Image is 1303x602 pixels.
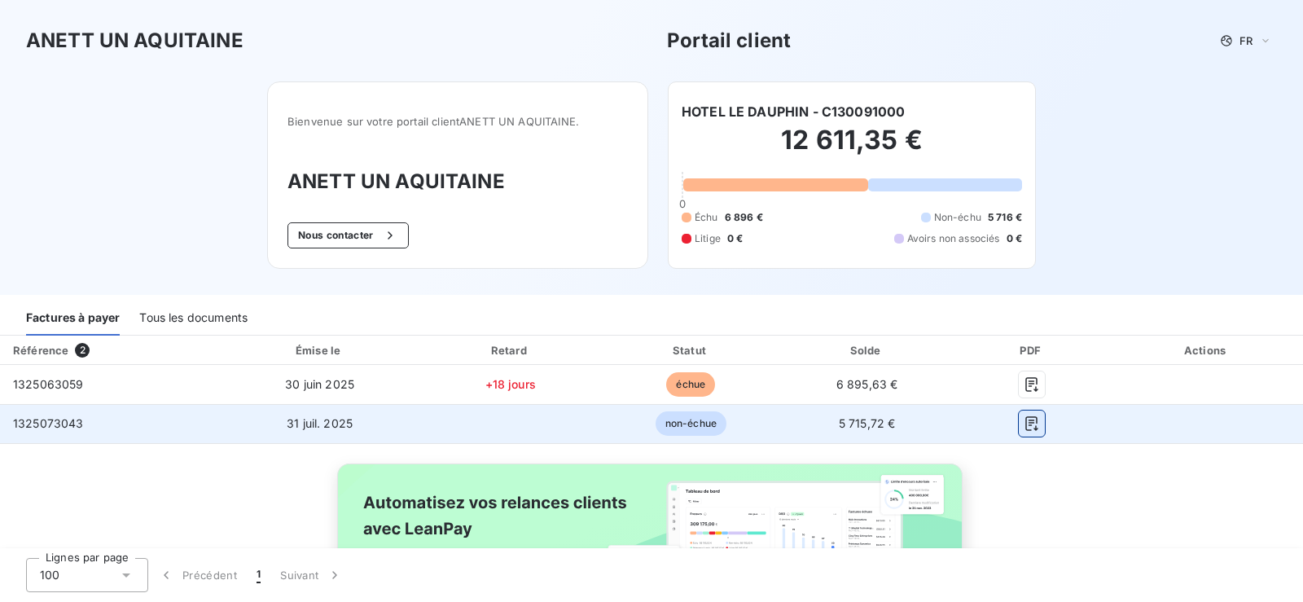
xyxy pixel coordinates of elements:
button: 1 [247,558,270,592]
div: Statut [605,342,777,358]
button: Précédent [148,558,247,592]
span: 1325073043 [13,416,84,430]
span: 6 896 € [725,210,763,225]
span: 0 [679,197,686,210]
div: Solde [783,342,950,358]
div: Retard [423,342,599,358]
span: 30 juin 2025 [285,377,354,391]
span: 100 [40,567,59,583]
h6: HOTEL LE DAUPHIN - C130091000 [682,102,905,121]
span: 1325063059 [13,377,84,391]
div: PDF [957,342,1107,358]
div: Émise le [224,342,416,358]
span: échue [666,372,715,397]
span: 6 895,63 € [836,377,898,391]
span: FR [1239,34,1253,47]
span: 2 [75,343,90,358]
h3: Portail client [667,26,791,55]
span: 5 716 € [988,210,1022,225]
h3: ANETT UN AQUITAINE [26,26,243,55]
span: non-échue [656,411,726,436]
div: Référence [13,344,68,357]
button: Nous contacter [287,222,408,248]
span: Non-échu [934,210,981,225]
span: 31 juil. 2025 [287,416,353,430]
span: Litige [695,231,721,246]
button: Suivant [270,558,353,592]
div: Actions [1113,342,1300,358]
span: 1 [257,567,261,583]
span: 5 715,72 € [839,416,896,430]
span: Avoirs non associés [907,231,1000,246]
h3: ANETT UN AQUITAINE [287,167,628,196]
span: +18 jours [485,377,536,391]
span: Échu [695,210,718,225]
span: 0 € [727,231,743,246]
div: Factures à payer [26,301,120,336]
span: Bienvenue sur votre portail client ANETT UN AQUITAINE . [287,115,628,128]
span: 0 € [1007,231,1022,246]
h2: 12 611,35 € [682,124,1022,173]
div: Tous les documents [139,301,248,336]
